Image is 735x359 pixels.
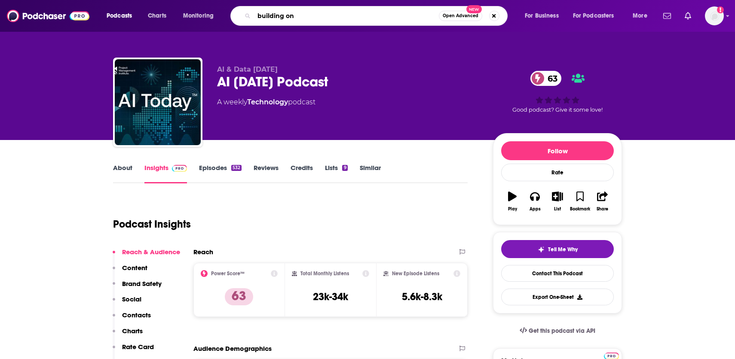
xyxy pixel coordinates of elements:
img: tell me why sparkle [538,246,545,253]
a: Similar [360,164,381,183]
span: Good podcast? Give it some love! [512,106,603,113]
span: Monitoring [183,10,214,22]
button: Bookmark [569,186,591,217]
img: Podchaser - Follow, Share and Rate Podcasts [7,8,89,24]
button: open menu [177,9,225,23]
div: Play [508,207,517,212]
a: Charts [142,9,171,23]
div: 63Good podcast? Give it some love! [493,65,622,119]
span: Open Advanced [443,14,478,18]
h3: 5.6k-8.3k [402,290,442,303]
button: Share [591,186,614,217]
button: tell me why sparkleTell Me Why [501,240,614,258]
h2: Audience Demographics [193,344,272,353]
button: open menu [519,9,570,23]
p: 63 [225,288,253,305]
a: InsightsPodchaser Pro [144,164,187,183]
a: Technology [247,98,288,106]
svg: Add a profile image [717,6,724,13]
button: Open AdvancedNew [439,11,482,21]
button: Charts [113,327,143,343]
button: List [546,186,569,217]
div: 9 [342,165,347,171]
img: User Profile [705,6,724,25]
p: Rate Card [122,343,154,351]
div: Search podcasts, credits, & more... [239,6,516,26]
button: Play [501,186,524,217]
a: Episodes532 [199,164,242,183]
button: Export One-Sheet [501,289,614,305]
a: Get this podcast via API [513,320,602,341]
span: For Podcasters [573,10,614,22]
a: Lists9 [325,164,347,183]
input: Search podcasts, credits, & more... [254,9,439,23]
div: 532 [231,165,242,171]
p: Charts [122,327,143,335]
button: Content [113,264,147,280]
a: Show notifications dropdown [660,9,674,23]
p: Content [122,264,147,272]
button: Reach & Audience [113,248,180,264]
a: 63 [530,71,562,86]
h2: Power Score™ [211,271,245,277]
button: open menu [627,9,658,23]
span: Logged in as inkhouseNYC [705,6,724,25]
div: List [554,207,561,212]
img: Podchaser Pro [172,165,187,172]
p: Social [122,295,141,303]
p: Contacts [122,311,151,319]
div: Rate [501,164,614,181]
button: Rate Card [113,343,154,359]
p: Brand Safety [122,280,162,288]
span: For Business [525,10,559,22]
a: Contact This Podcast [501,265,614,282]
h1: Podcast Insights [113,218,191,231]
span: Podcasts [107,10,132,22]
img: AI Today Podcast [115,59,201,145]
a: Show notifications dropdown [681,9,695,23]
button: Follow [501,141,614,160]
button: Brand Safety [113,280,162,295]
a: Reviews [254,164,279,183]
h2: Reach [193,248,213,256]
span: More [633,10,647,22]
span: Tell Me Why [548,246,578,253]
a: Credits [291,164,313,183]
h2: New Episode Listens [392,271,439,277]
button: Show profile menu [705,6,724,25]
span: Get this podcast via API [529,327,595,335]
button: Contacts [113,311,151,327]
span: 63 [539,71,562,86]
span: Charts [148,10,166,22]
button: Social [113,295,141,311]
h2: Total Monthly Listens [300,271,349,277]
button: open menu [567,9,627,23]
h3: 23k-34k [313,290,348,303]
a: About [113,164,132,183]
div: Apps [530,207,541,212]
p: Reach & Audience [122,248,180,256]
div: Bookmark [570,207,590,212]
button: open menu [101,9,143,23]
span: AI & Data [DATE] [217,65,278,73]
span: New [466,5,482,13]
div: A weekly podcast [217,97,315,107]
div: Share [597,207,608,212]
button: Apps [524,186,546,217]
